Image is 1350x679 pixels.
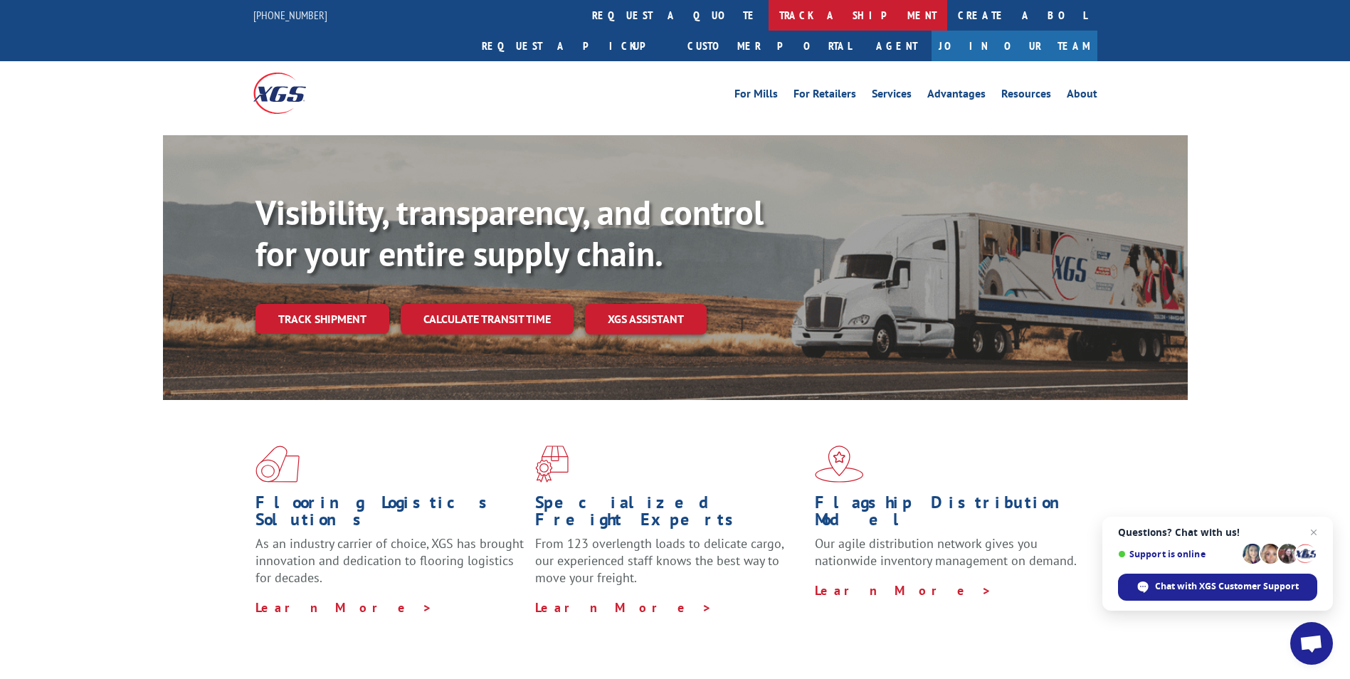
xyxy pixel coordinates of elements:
a: [PHONE_NUMBER] [253,8,327,22]
a: Learn More > [815,582,992,599]
img: xgs-icon-focused-on-flooring-red [535,446,569,483]
img: xgs-icon-total-supply-chain-intelligence-red [255,446,300,483]
h1: Specialized Freight Experts [535,494,804,535]
a: Customer Portal [677,31,862,61]
b: Visibility, transparency, and control for your entire supply chain. [255,190,764,275]
a: Join Our Team [932,31,1097,61]
a: Services [872,88,912,104]
a: About [1067,88,1097,104]
span: Chat with XGS Customer Support [1118,574,1317,601]
span: Support is online [1118,549,1238,559]
h1: Flagship Distribution Model [815,494,1084,535]
a: Request a pickup [471,31,677,61]
span: Our agile distribution network gives you nationwide inventory management on demand. [815,535,1077,569]
span: Chat with XGS Customer Support [1155,580,1299,593]
a: Calculate transit time [401,304,574,335]
a: For Mills [734,88,778,104]
a: Track shipment [255,304,389,334]
span: As an industry carrier of choice, XGS has brought innovation and dedication to flooring logistics... [255,535,524,586]
a: XGS ASSISTANT [585,304,707,335]
a: Open chat [1290,622,1333,665]
a: Resources [1001,88,1051,104]
a: Advantages [927,88,986,104]
a: For Retailers [793,88,856,104]
p: From 123 overlength loads to delicate cargo, our experienced staff knows the best way to move you... [535,535,804,599]
h1: Flooring Logistics Solutions [255,494,524,535]
a: Learn More > [535,599,712,616]
a: Learn More > [255,599,433,616]
img: xgs-icon-flagship-distribution-model-red [815,446,864,483]
span: Questions? Chat with us! [1118,527,1317,538]
a: Agent [862,31,932,61]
